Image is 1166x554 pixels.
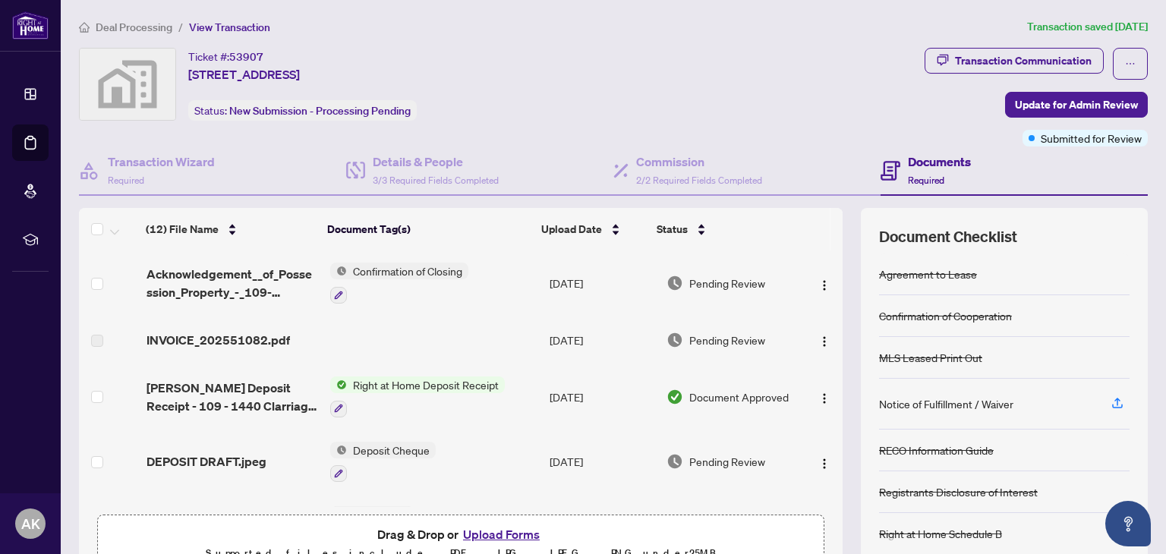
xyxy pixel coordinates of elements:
[689,389,789,405] span: Document Approved
[879,442,994,458] div: RECO Information Guide
[879,266,977,282] div: Agreement to Lease
[689,453,765,470] span: Pending Review
[330,263,347,279] img: Status Icon
[657,221,688,238] span: Status
[544,430,660,495] td: [DATE]
[229,50,263,64] span: 53907
[812,328,837,352] button: Logo
[330,506,414,547] button: Status IconSchedule(s)
[818,335,830,348] img: Logo
[636,175,762,186] span: 2/2 Required Fields Completed
[667,275,683,291] img: Document Status
[541,221,602,238] span: Upload Date
[544,364,660,430] td: [DATE]
[689,332,765,348] span: Pending Review
[321,208,535,250] th: Document Tag(s)
[879,483,1038,500] div: Registrants Disclosure of Interest
[459,524,544,544] button: Upload Forms
[1105,501,1151,546] button: Open asap
[651,208,791,250] th: Status
[812,385,837,409] button: Logo
[147,265,318,301] span: Acknowledgement__of_Possession_Property_-_109-1440_Clarriage_Crt_Milton.pdf
[108,175,144,186] span: Required
[347,376,505,393] span: Right at Home Deposit Receipt
[879,395,1013,412] div: Notice of Fulfillment / Waiver
[188,65,300,83] span: [STREET_ADDRESS]
[330,442,436,483] button: Status IconDeposit Cheque
[330,376,347,393] img: Status Icon
[108,153,215,171] h4: Transaction Wizard
[146,221,219,238] span: (12) File Name
[229,104,411,118] span: New Submission - Processing Pending
[544,316,660,364] td: [DATE]
[879,307,1012,324] div: Confirmation of Cooperation
[1005,92,1148,118] button: Update for Admin Review
[21,513,40,534] span: AK
[80,49,175,120] img: svg%3e
[908,153,971,171] h4: Documents
[373,153,499,171] h4: Details & People
[879,349,982,366] div: MLS Leased Print Out
[544,250,660,316] td: [DATE]
[818,392,830,404] img: Logo
[818,279,830,291] img: Logo
[1041,130,1142,146] span: Submitted for Review
[188,100,417,121] div: Status:
[79,22,90,33] span: home
[667,453,683,470] img: Document Status
[879,525,1002,542] div: Right at Home Schedule B
[330,442,347,458] img: Status Icon
[636,153,762,171] h4: Commission
[12,11,49,39] img: logo
[330,263,468,304] button: Status IconConfirmation of Closing
[147,331,290,349] span: INVOICE_202551082.pdf
[347,442,436,458] span: Deposit Cheque
[347,506,414,523] span: Schedule(s)
[1015,93,1138,117] span: Update for Admin Review
[1125,58,1136,69] span: ellipsis
[189,20,270,34] span: View Transaction
[377,524,544,544] span: Drag & Drop or
[818,458,830,470] img: Logo
[812,271,837,295] button: Logo
[667,332,683,348] img: Document Status
[879,226,1017,247] span: Document Checklist
[667,389,683,405] img: Document Status
[330,506,347,523] img: Status Icon
[925,48,1104,74] button: Transaction Communication
[147,379,318,415] span: [PERSON_NAME] Deposit Receipt - 109 - 1440 Clarriage Crt [PERSON_NAME].pdf
[96,20,172,34] span: Deal Processing
[178,18,183,36] li: /
[689,275,765,291] span: Pending Review
[955,49,1092,73] div: Transaction Communication
[373,175,499,186] span: 3/3 Required Fields Completed
[140,208,321,250] th: (12) File Name
[1027,18,1148,36] article: Transaction saved [DATE]
[330,376,505,417] button: Status IconRight at Home Deposit Receipt
[347,263,468,279] span: Confirmation of Closing
[908,175,944,186] span: Required
[535,208,651,250] th: Upload Date
[188,48,263,65] div: Ticket #:
[812,449,837,474] button: Logo
[147,452,266,471] span: DEPOSIT DRAFT.jpeg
